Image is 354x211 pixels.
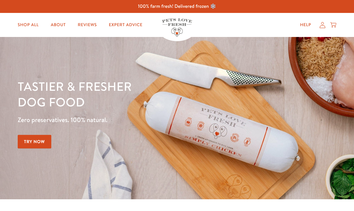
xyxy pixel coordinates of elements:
[295,19,316,31] a: Help
[18,135,51,148] a: Try Now
[18,115,230,125] p: Zero preservatives. 100% natural.
[104,19,147,31] a: Expert Advice
[18,78,230,110] h1: Tastier & fresher dog food
[13,19,43,31] a: Shop All
[162,18,192,37] img: Pets Love Fresh
[46,19,70,31] a: About
[73,19,101,31] a: Reviews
